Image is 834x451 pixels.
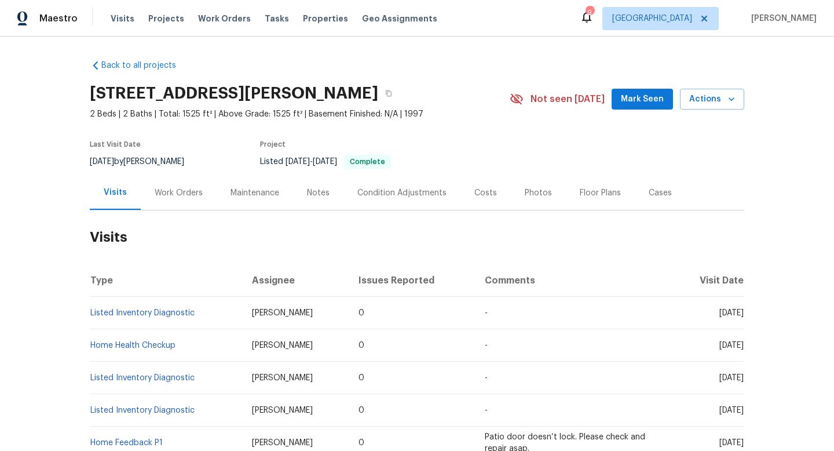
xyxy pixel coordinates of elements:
span: 2 Beds | 2 Baths | Total: 1525 ft² | Above Grade: 1525 ft² | Basement Finished: N/A | 1997 [90,108,510,120]
span: [DATE] [719,374,744,382]
a: Listed Inventory Diagnostic [90,309,195,317]
span: [DATE] [719,439,744,447]
span: Maestro [39,13,78,24]
th: Assignee [243,264,349,297]
span: [DATE] [313,158,337,166]
th: Visit Date [672,264,744,297]
span: 0 [359,439,364,447]
span: 0 [359,374,364,382]
div: by [PERSON_NAME] [90,155,198,169]
span: [DATE] [90,158,114,166]
span: [PERSON_NAME] [252,406,313,414]
th: Type [90,264,243,297]
span: Projects [148,13,184,24]
span: Properties [303,13,348,24]
span: Project [260,141,286,148]
a: Home Health Checkup [90,341,175,350]
div: 9 [586,7,594,19]
div: Condition Adjustments [357,187,447,199]
span: Actions [689,92,735,107]
span: Tasks [265,14,289,23]
span: [GEOGRAPHIC_DATA] [612,13,692,24]
span: - [286,158,337,166]
span: Visits [111,13,134,24]
span: 0 [359,341,364,350]
span: Complete [345,158,390,165]
span: [PERSON_NAME] [252,374,313,382]
span: [PERSON_NAME] [252,309,313,317]
span: Last Visit Date [90,141,141,148]
div: Costs [474,187,497,199]
div: Cases [649,187,672,199]
div: Photos [525,187,552,199]
button: Copy Address [378,83,399,104]
span: [PERSON_NAME] [252,341,313,350]
span: - [485,341,488,350]
span: - [485,309,488,317]
button: Actions [680,89,744,110]
div: Work Orders [155,187,203,199]
a: Back to all projects [90,60,201,71]
div: Maintenance [231,187,279,199]
span: [DATE] [719,309,744,317]
span: [PERSON_NAME] [252,439,313,447]
span: [PERSON_NAME] [747,13,817,24]
div: Notes [307,187,330,199]
button: Mark Seen [612,89,673,110]
span: [DATE] [719,341,744,350]
span: - [485,374,488,382]
span: [DATE] [286,158,310,166]
span: - [485,406,488,414]
th: Comments [475,264,672,297]
th: Issues Reported [349,264,476,297]
span: Work Orders [198,13,251,24]
h2: Visits [90,210,744,264]
span: Listed [260,158,391,166]
span: Not seen [DATE] [531,93,605,105]
span: [DATE] [719,406,744,414]
span: 0 [359,406,364,414]
a: Listed Inventory Diagnostic [90,374,195,382]
span: Mark Seen [621,92,664,107]
div: Visits [104,187,127,198]
h2: [STREET_ADDRESS][PERSON_NAME] [90,88,378,99]
a: Home Feedback P1 [90,439,163,447]
a: Listed Inventory Diagnostic [90,406,195,414]
div: Floor Plans [580,187,621,199]
span: 0 [359,309,364,317]
span: Geo Assignments [362,13,437,24]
